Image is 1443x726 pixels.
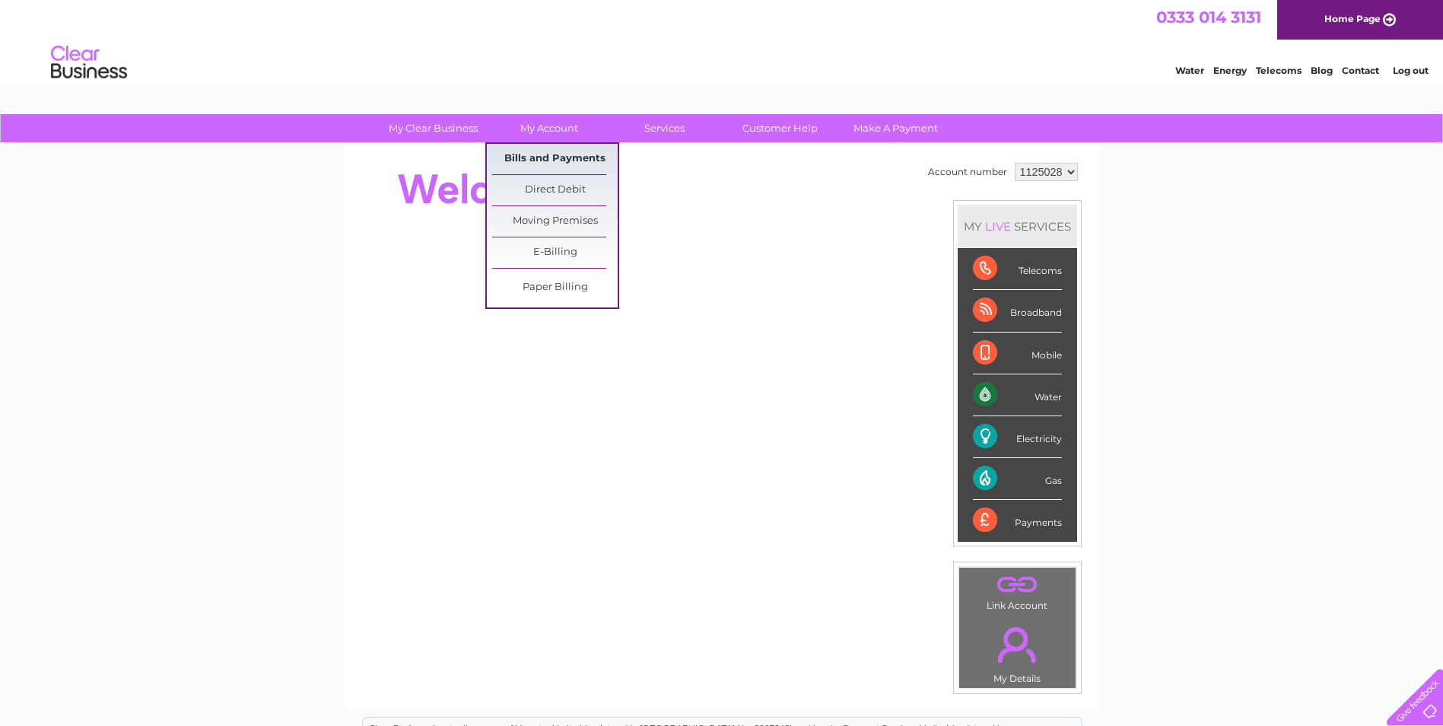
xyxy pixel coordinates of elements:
[717,114,843,142] a: Customer Help
[1156,8,1261,27] a: 0333 014 3131
[1175,65,1204,76] a: Water
[973,500,1062,541] div: Payments
[370,114,496,142] a: My Clear Business
[492,272,618,303] a: Paper Billing
[973,248,1062,290] div: Telecoms
[1393,65,1429,76] a: Log out
[1311,65,1333,76] a: Blog
[973,458,1062,500] div: Gas
[492,206,618,237] a: Moving Premises
[963,618,1072,671] a: .
[958,205,1077,248] div: MY SERVICES
[982,219,1014,234] div: LIVE
[363,8,1082,74] div: Clear Business is a trading name of Verastar Limited (registered in [GEOGRAPHIC_DATA] No. 3667643...
[958,567,1076,615] td: Link Account
[973,333,1062,374] div: Mobile
[492,237,618,268] a: E-Billing
[492,144,618,174] a: Bills and Payments
[958,614,1076,689] td: My Details
[602,114,727,142] a: Services
[1256,65,1302,76] a: Telecoms
[973,290,1062,332] div: Broadband
[973,416,1062,458] div: Electricity
[486,114,612,142] a: My Account
[50,40,128,86] img: logo.png
[492,175,618,205] a: Direct Debit
[963,572,1072,598] a: .
[1342,65,1379,76] a: Contact
[973,374,1062,416] div: Water
[924,159,1011,185] td: Account number
[833,114,958,142] a: Make A Payment
[1213,65,1247,76] a: Energy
